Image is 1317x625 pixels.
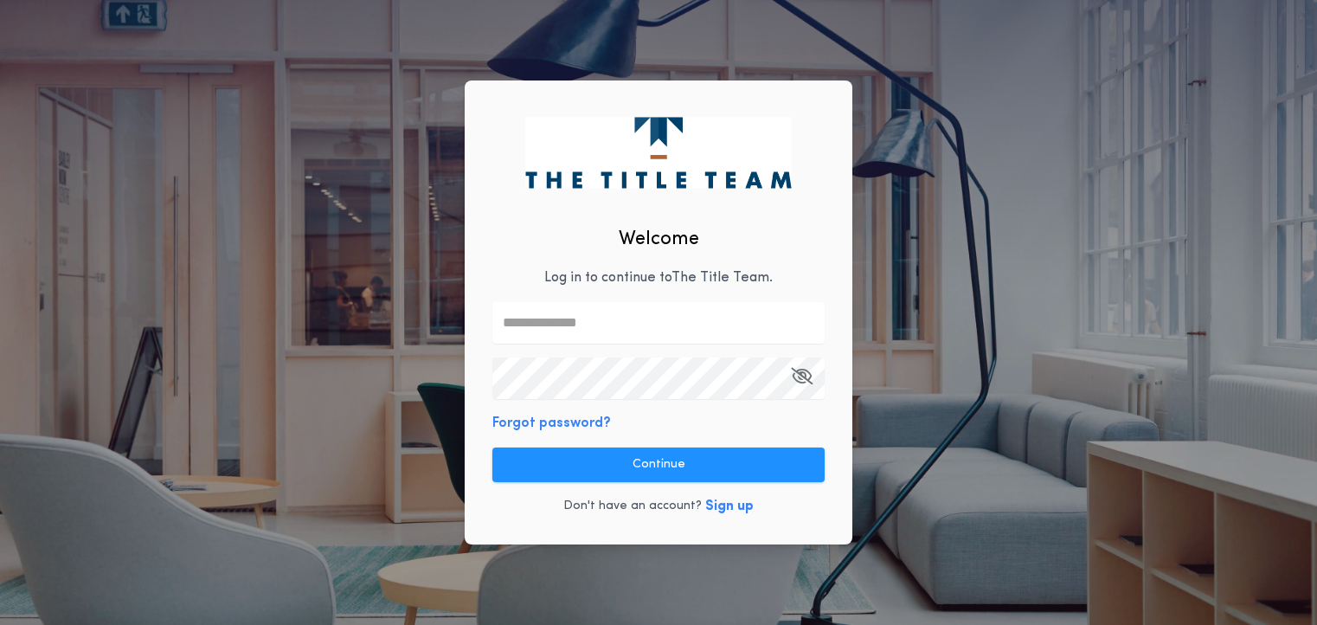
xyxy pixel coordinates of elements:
[544,267,773,288] p: Log in to continue to The Title Team .
[705,496,754,517] button: Sign up
[492,413,611,434] button: Forgot password?
[619,225,699,254] h2: Welcome
[492,448,825,482] button: Continue
[563,498,702,515] p: Don't have an account?
[525,117,791,188] img: logo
